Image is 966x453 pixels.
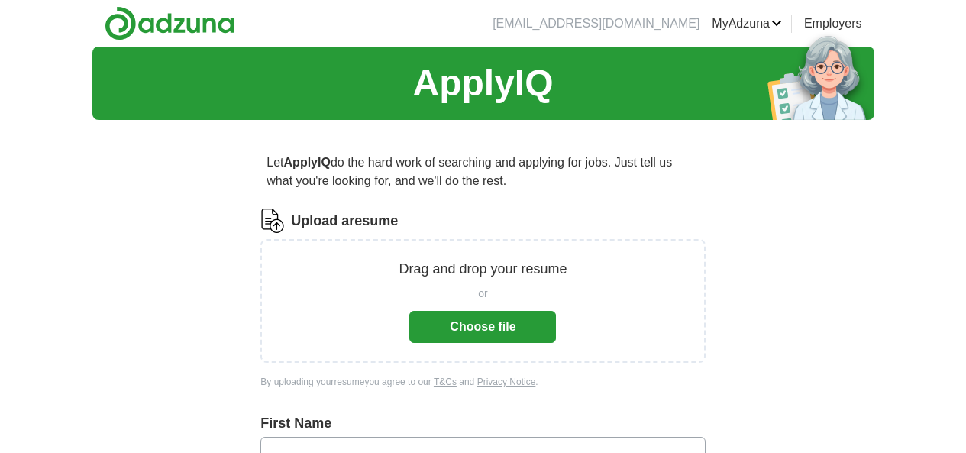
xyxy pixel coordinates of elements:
div: By uploading your resume you agree to our and . [260,375,705,389]
img: CV Icon [260,209,285,233]
p: Let do the hard work of searching and applying for jobs. Just tell us what you're looking for, an... [260,147,705,196]
li: [EMAIL_ADDRESS][DOMAIN_NAME] [493,15,699,33]
h1: ApplyIQ [412,56,553,111]
strong: ApplyIQ [284,156,331,169]
p: Drag and drop your resume [399,259,567,280]
a: Employers [804,15,862,33]
a: MyAdzuna [712,15,782,33]
a: T&Cs [434,377,457,387]
label: Upload a resume [291,211,398,231]
a: Privacy Notice [477,377,536,387]
button: Choose file [409,311,556,343]
label: First Name [260,413,705,434]
img: Adzuna logo [105,6,234,40]
span: or [478,286,487,302]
